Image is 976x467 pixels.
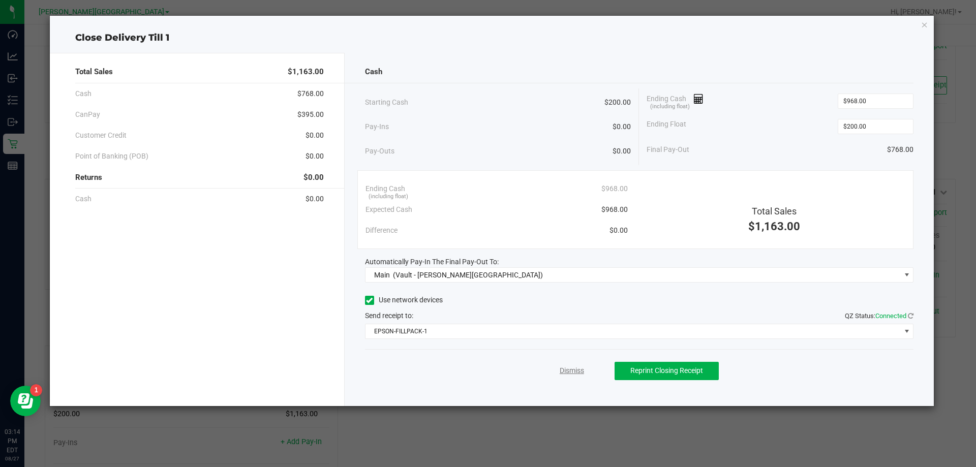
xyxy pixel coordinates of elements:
[75,151,148,162] span: Point of Banking (POB)
[601,204,628,215] span: $968.00
[365,258,499,266] span: Automatically Pay-In The Final Pay-Out To:
[609,225,628,236] span: $0.00
[75,88,91,99] span: Cash
[10,386,41,416] iframe: Resource center
[303,172,324,183] span: $0.00
[613,146,631,157] span: $0.00
[875,312,906,320] span: Connected
[560,365,584,376] a: Dismiss
[75,167,324,189] div: Returns
[30,384,42,396] iframe: Resource center unread badge
[365,204,412,215] span: Expected Cash
[393,271,543,279] span: (Vault - [PERSON_NAME][GEOGRAPHIC_DATA])
[50,31,934,45] div: Close Delivery Till 1
[365,146,394,157] span: Pay-Outs
[75,130,127,141] span: Customer Credit
[365,312,413,320] span: Send receipt to:
[615,362,719,380] button: Reprint Closing Receipt
[601,183,628,194] span: $968.00
[365,295,443,305] label: Use network devices
[748,220,800,233] span: $1,163.00
[647,144,689,155] span: Final Pay-Out
[887,144,913,155] span: $768.00
[365,66,382,78] span: Cash
[374,271,390,279] span: Main
[752,206,797,216] span: Total Sales
[650,103,690,111] span: (including float)
[613,121,631,132] span: $0.00
[369,193,408,201] span: (including float)
[365,183,405,194] span: Ending Cash
[75,194,91,204] span: Cash
[365,97,408,108] span: Starting Cash
[365,225,398,236] span: Difference
[306,130,324,141] span: $0.00
[297,109,324,120] span: $395.00
[365,324,901,338] span: EPSON-FILLPACK-1
[75,66,113,78] span: Total Sales
[845,312,913,320] span: QZ Status:
[647,119,686,134] span: Ending Float
[365,121,389,132] span: Pay-Ins
[306,194,324,204] span: $0.00
[306,151,324,162] span: $0.00
[288,66,324,78] span: $1,163.00
[630,366,703,375] span: Reprint Closing Receipt
[647,94,704,109] span: Ending Cash
[297,88,324,99] span: $768.00
[75,109,100,120] span: CanPay
[604,97,631,108] span: $200.00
